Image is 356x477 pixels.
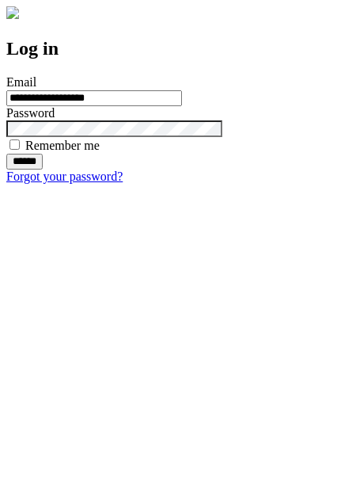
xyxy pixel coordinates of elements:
label: Password [6,106,55,120]
label: Remember me [25,139,100,152]
img: logo-4e3dc11c47720685a147b03b5a06dd966a58ff35d612b21f08c02c0306f2b779.png [6,6,19,19]
a: Forgot your password? [6,170,123,183]
h2: Log in [6,38,350,59]
label: Email [6,75,36,89]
